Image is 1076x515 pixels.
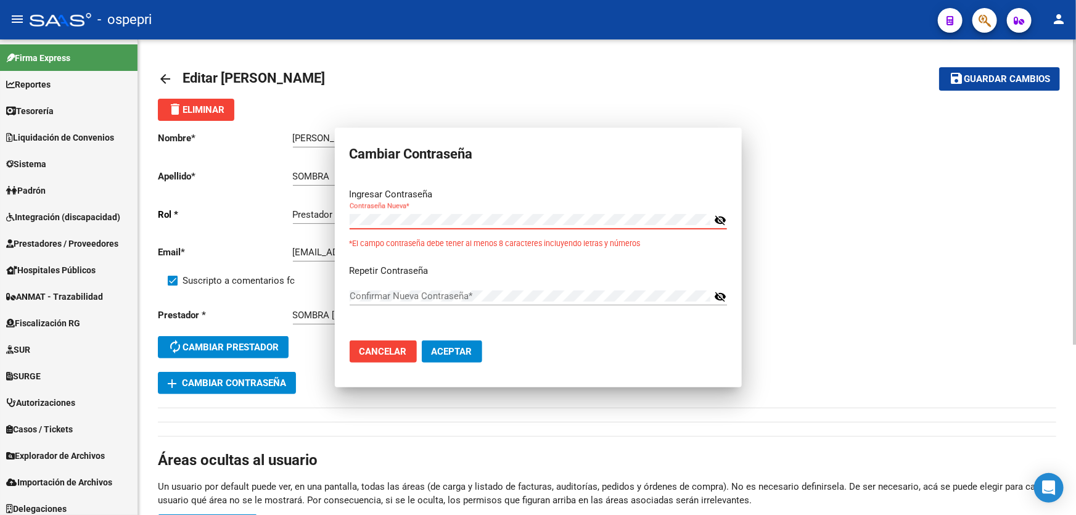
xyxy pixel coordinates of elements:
span: Firma Express [6,51,70,65]
mat-icon: autorenew [168,339,183,354]
span: Reportes [6,78,51,91]
button: Aceptar [422,340,482,363]
p: Ingresar Contraseña [350,187,727,202]
span: Integración (discapacidad) [6,210,120,224]
small: *El campo contraseña debe tener al menos 8 caracteres incluyendo letras y números [350,238,641,250]
span: Casos / Tickets [6,422,73,436]
span: - ospepri [97,6,152,33]
mat-icon: add [165,376,179,391]
span: Explorador de Archivos [6,449,105,463]
span: Editar [PERSON_NAME] [183,70,325,86]
span: Hospitales Públicos [6,263,96,277]
span: Liquidación de Convenios [6,131,114,144]
mat-icon: menu [10,12,25,27]
span: Prestador [293,209,333,220]
span: Tesorería [6,104,54,118]
span: SURGE [6,369,41,383]
span: Cambiar prestador [168,342,279,353]
span: ANMAT - Trazabilidad [6,290,103,303]
span: Suscripto a comentarios fc [183,273,295,288]
p: Prestador * [158,308,293,322]
span: Eliminar [168,104,224,115]
p: Email [158,245,293,259]
p: Nombre [158,131,293,145]
span: Cancelar [359,346,407,357]
mat-icon: visibility_off [714,289,726,304]
h1: Áreas ocultas al usuario [158,450,1056,470]
span: Padrón [6,184,46,197]
p: Repetir Contraseña [350,264,727,278]
span: Autorizaciones [6,396,75,410]
mat-icon: arrow_back [158,72,173,86]
span: Guardar cambios [964,74,1050,85]
p: Un usuario por default puede ver, en una pantalla, todas las áreas (de carga y listado de factura... [158,480,1056,507]
p: Apellido [158,170,293,183]
span: Cambiar Contraseña [168,377,286,389]
h2: Cambiar Contraseña [350,142,727,166]
span: SUR [6,343,30,356]
mat-icon: save [949,71,964,86]
span: Importación de Archivos [6,476,112,489]
span: Prestadores / Proveedores [6,237,118,250]
p: Rol * [158,208,293,221]
span: Fiscalización RG [6,316,80,330]
span: Sistema [6,157,46,171]
button: Cancelar [350,340,417,363]
mat-icon: visibility_off [714,213,726,228]
mat-icon: person [1051,12,1066,27]
span: Aceptar [432,346,472,357]
div: Open Intercom Messenger [1034,473,1064,503]
mat-icon: delete [168,102,183,117]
